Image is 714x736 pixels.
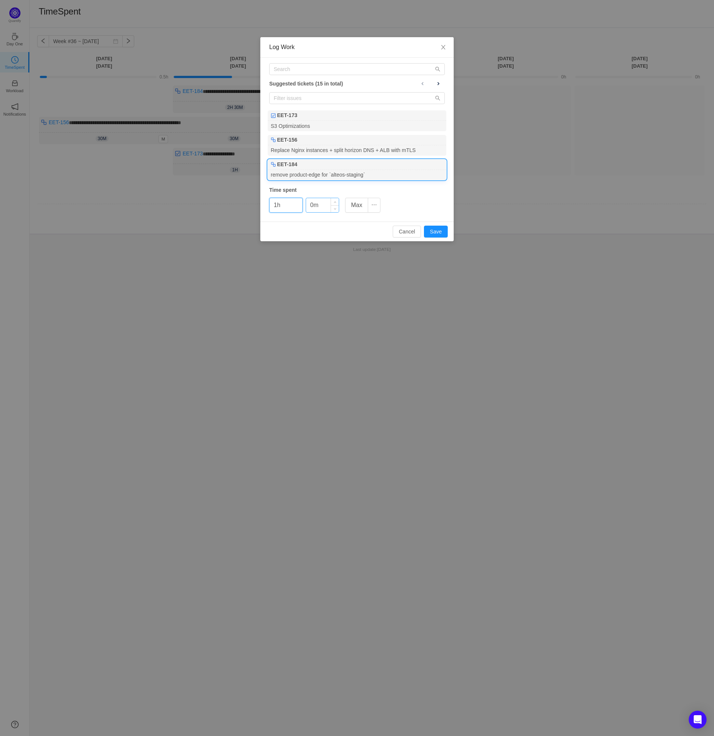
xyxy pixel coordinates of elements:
i: icon: close [440,44,446,50]
button: Save [424,226,448,238]
span: Decrease Value [331,205,339,212]
div: Time spent [269,186,445,194]
i: icon: search [435,67,440,72]
img: Task [271,113,276,118]
i: icon: search [435,96,440,101]
img: Subtask [271,137,276,142]
span: Increase Value [331,198,339,205]
i: icon: up [334,201,337,203]
b: EET-184 [277,161,297,168]
i: icon: down [334,208,337,210]
input: Filter issues [269,92,445,104]
button: icon: ellipsis [368,198,380,213]
b: EET-173 [277,112,297,119]
b: EET-156 [277,136,297,144]
button: Max [345,198,368,213]
input: Search [269,63,445,75]
div: remove product-edge for `alteos-staging` [268,170,446,180]
img: Subtask [271,162,276,167]
button: Cancel [393,226,421,238]
div: Suggested tickets (15 in total) [269,79,445,88]
div: S3 Optimizations [268,121,446,131]
div: Log Work [269,43,445,51]
button: Close [433,37,454,58]
div: Replace Nginx instances + split horizon DNS + ALB with mTLS [268,145,446,155]
div: Open Intercom Messenger [689,711,707,729]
